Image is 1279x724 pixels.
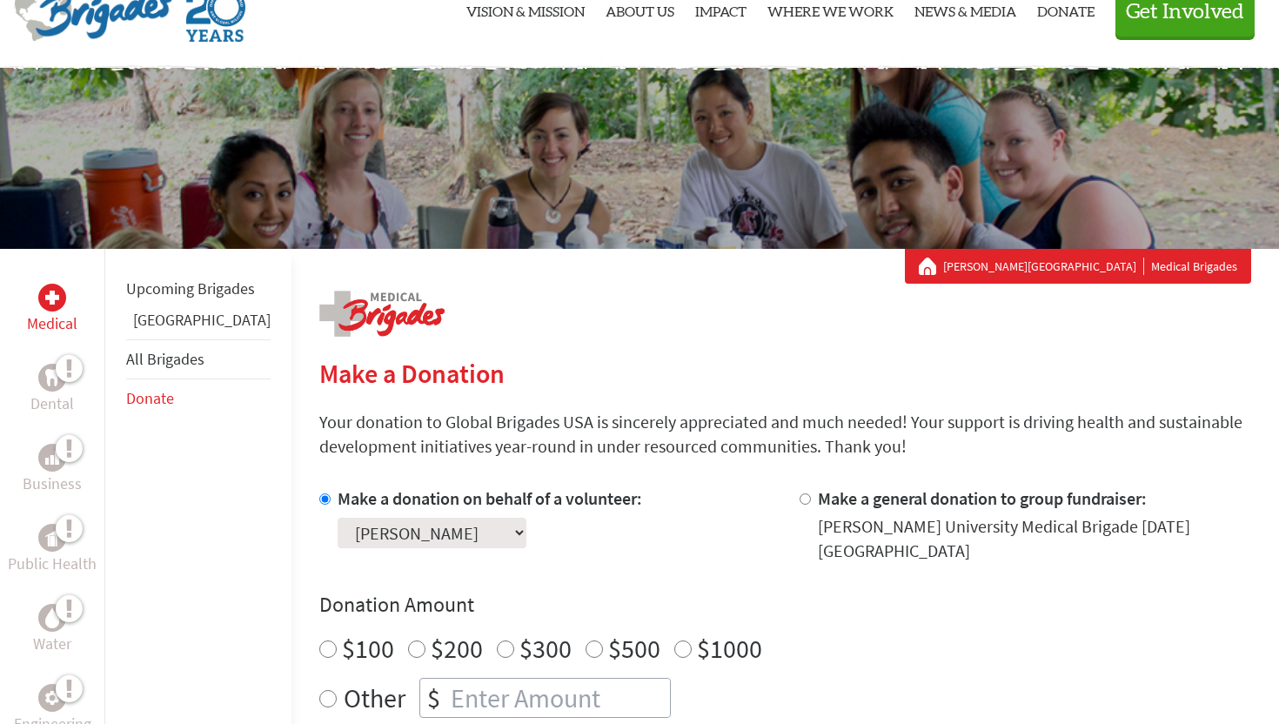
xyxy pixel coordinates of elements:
[23,444,82,496] a: BusinessBusiness
[38,284,66,312] div: Medical
[420,679,447,717] div: $
[38,604,66,632] div: Water
[126,278,255,298] a: Upcoming Brigades
[697,632,762,665] label: $1000
[8,552,97,576] p: Public Health
[126,388,174,408] a: Donate
[126,339,271,379] li: All Brigades
[344,678,405,718] label: Other
[1126,2,1244,23] span: Get Involved
[319,358,1251,389] h2: Make a Donation
[319,410,1251,459] p: Your donation to Global Brigades USA is sincerely appreciated and much needed! Your support is dr...
[8,524,97,576] a: Public HealthPublic Health
[943,258,1144,275] a: [PERSON_NAME][GEOGRAPHIC_DATA]
[447,679,670,717] input: Enter Amount
[126,349,204,369] a: All Brigades
[45,451,59,465] img: Business
[38,364,66,392] div: Dental
[30,364,74,416] a: DentalDental
[126,308,271,339] li: Panama
[608,632,660,665] label: $500
[45,291,59,305] img: Medical
[30,392,74,416] p: Dental
[27,312,77,336] p: Medical
[818,514,1252,563] div: [PERSON_NAME] University Medical Brigade [DATE] [GEOGRAPHIC_DATA]
[33,604,71,656] a: WaterWater
[431,632,483,665] label: $200
[919,258,1237,275] div: Medical Brigades
[38,444,66,472] div: Business
[45,529,59,546] img: Public Health
[45,607,59,627] img: Water
[27,284,77,336] a: MedicalMedical
[38,684,66,712] div: Engineering
[818,487,1147,509] label: Make a general donation to group fundraiser:
[23,472,82,496] p: Business
[126,270,271,308] li: Upcoming Brigades
[342,632,394,665] label: $100
[38,524,66,552] div: Public Health
[126,379,271,418] li: Donate
[519,632,572,665] label: $300
[45,691,59,705] img: Engineering
[338,487,642,509] label: Make a donation on behalf of a volunteer:
[319,591,1251,619] h4: Donation Amount
[319,291,445,337] img: logo-medical.png
[133,310,271,330] a: [GEOGRAPHIC_DATA]
[33,632,71,656] p: Water
[45,369,59,385] img: Dental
